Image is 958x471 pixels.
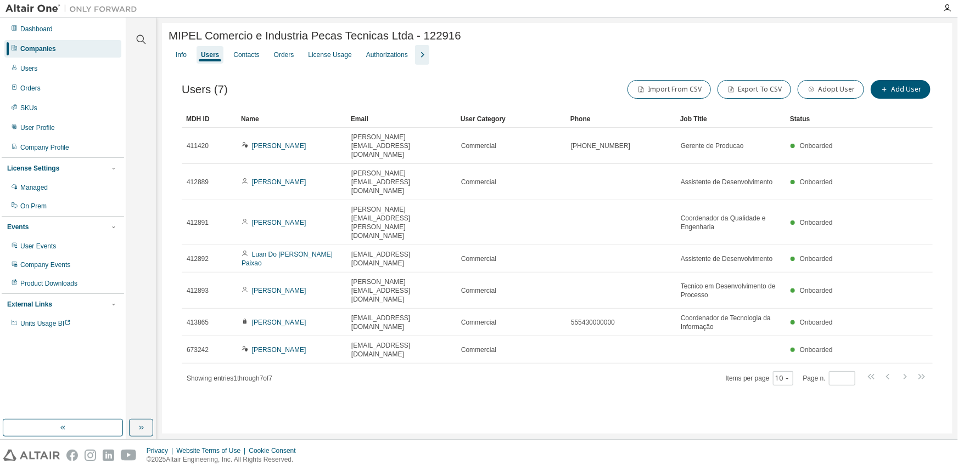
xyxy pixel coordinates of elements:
span: Gerente de Producao [681,141,744,150]
span: [EMAIL_ADDRESS][DOMAIN_NAME] [351,341,451,359]
a: [PERSON_NAME] [252,346,306,354]
div: Job Title [680,110,781,128]
span: Page n. [803,371,855,385]
div: User Category [461,110,562,128]
a: [PERSON_NAME] [252,142,306,150]
span: [EMAIL_ADDRESS][DOMAIN_NAME] [351,250,451,268]
div: User Profile [20,123,55,132]
div: Orders [274,50,294,59]
span: Showing entries 1 through 7 of 7 [187,374,272,382]
div: Managed [20,183,48,192]
div: Contacts [233,50,259,59]
span: [EMAIL_ADDRESS][DOMAIN_NAME] [351,314,451,331]
span: Onboarded [800,178,833,186]
div: Cookie Consent [249,446,302,455]
span: [PERSON_NAME][EMAIL_ADDRESS][DOMAIN_NAME] [351,277,451,304]
span: Onboarded [800,287,833,294]
span: Onboarded [800,319,833,326]
span: Commercial [461,178,496,186]
div: Events [7,223,29,231]
div: External Links [7,300,52,309]
span: 555430000000 [571,318,615,327]
span: Commercial [461,345,496,354]
img: youtube.svg [121,450,137,461]
div: Email [351,110,452,128]
span: Tecnico em Desenvolvimento de Processo [681,282,781,299]
span: 412889 [187,178,209,186]
span: [PERSON_NAME][EMAIL_ADDRESS][DOMAIN_NAME] [351,133,451,159]
a: [PERSON_NAME] [252,319,306,326]
div: Website Terms of Use [176,446,249,455]
a: Luan Do [PERSON_NAME] Paixao [242,251,333,267]
span: [PERSON_NAME][EMAIL_ADDRESS][DOMAIN_NAME] [351,169,451,195]
img: Altair One [5,3,143,14]
div: Users [20,64,37,73]
a: [PERSON_NAME] [252,178,306,186]
span: Onboarded [800,346,833,354]
span: Onboarded [800,255,833,263]
span: Coordenador da Qualidade e Engenharia [681,214,781,231]
div: Phone [570,110,671,128]
span: Items per page [726,371,793,385]
span: Commercial [461,286,496,295]
button: Adopt User [798,80,864,99]
div: Name [241,110,342,128]
div: Company Events [20,260,70,269]
span: [PHONE_NUMBER] [571,141,630,150]
span: Onboarded [800,142,833,150]
div: Dashboard [20,25,53,33]
span: 412893 [187,286,209,295]
button: Add User [871,80,931,99]
span: Assistente de Desenvolvimento [681,254,772,263]
span: [PERSON_NAME][EMAIL_ADDRESS][PERSON_NAME][DOMAIN_NAME] [351,205,451,240]
span: Commercial [461,254,496,263]
span: Commercial [461,318,496,327]
div: Company Profile [20,143,69,152]
button: Import From CSV [628,80,711,99]
div: Orders [20,84,41,93]
button: Export To CSV [718,80,791,99]
img: instagram.svg [85,450,96,461]
img: facebook.svg [66,450,78,461]
p: © 2025 Altair Engineering, Inc. All Rights Reserved. [147,455,302,464]
span: 412891 [187,218,209,227]
div: Info [176,50,187,59]
img: altair_logo.svg [3,450,60,461]
div: SKUs [20,104,37,112]
div: User Events [20,242,56,251]
div: Privacy [147,446,176,455]
div: Status [790,110,867,128]
a: [PERSON_NAME] [252,219,306,226]
div: Users [201,50,219,59]
div: Companies [20,44,56,53]
span: 673242 [187,345,209,354]
span: Users (7) [182,83,228,96]
div: MDH ID [186,110,232,128]
span: Onboarded [800,219,833,226]
a: [PERSON_NAME] [252,287,306,294]
span: 411420 [187,141,209,150]
span: 412892 [187,254,209,263]
button: 10 [776,374,791,383]
div: Authorizations [366,50,408,59]
span: Commercial [461,141,496,150]
span: 413865 [187,318,209,327]
div: Product Downloads [20,279,77,288]
div: On Prem [20,202,47,211]
span: Units Usage BI [20,320,71,327]
div: License Settings [7,164,59,173]
div: License Usage [308,50,351,59]
span: Coordenador de Tecnologia da Informação [681,314,781,331]
span: Assistente de Desenvolvimento [681,178,772,186]
img: linkedin.svg [103,450,114,461]
span: MIPEL Comercio e Industria Pecas Tecnicas Ltda - 122916 [169,30,461,42]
